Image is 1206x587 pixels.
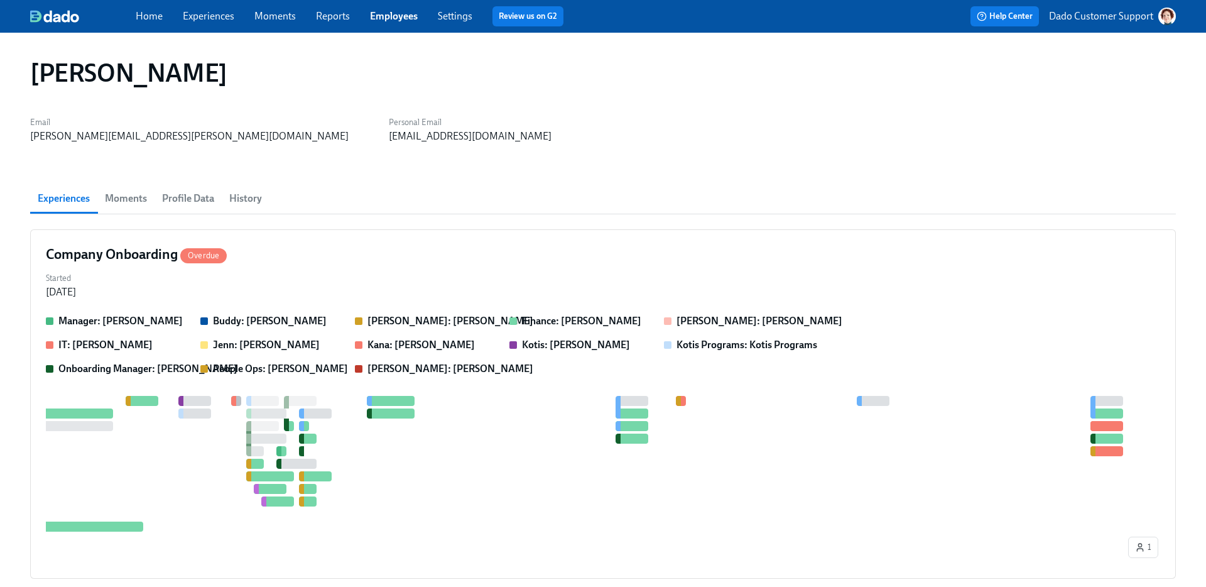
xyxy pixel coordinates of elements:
strong: [PERSON_NAME]: [PERSON_NAME] [367,363,533,375]
span: Profile Data [162,190,214,207]
strong: Buddy: [PERSON_NAME] [213,315,327,327]
a: dado [30,10,136,23]
strong: Onboarding Manager: [PERSON_NAME] [58,363,237,375]
a: Employees [370,10,418,22]
strong: Kotis Programs: Kotis Programs [676,339,817,351]
strong: People Ops: [PERSON_NAME] [213,363,348,375]
span: Overdue [180,251,227,260]
a: Home [136,10,163,22]
div: [EMAIL_ADDRESS][DOMAIN_NAME] [389,129,551,143]
span: Experiences [38,190,90,207]
span: Help Center [977,10,1033,23]
div: [PERSON_NAME][EMAIL_ADDRESS][PERSON_NAME][DOMAIN_NAME] [30,129,349,143]
h1: [PERSON_NAME] [30,58,227,88]
label: Personal Email [389,116,551,129]
p: Dado Customer Support [1049,9,1153,23]
button: 1 [1128,537,1158,558]
label: Email [30,116,349,129]
strong: Jenn: [PERSON_NAME] [213,339,320,351]
strong: [PERSON_NAME]: [PERSON_NAME] [676,315,842,327]
img: AATXAJw-nxTkv1ws5kLOi-TQIsf862R-bs_0p3UQSuGH=s96-c [1158,8,1176,25]
strong: Kotis: [PERSON_NAME] [522,339,630,351]
a: Review us on G2 [499,10,557,23]
button: Dado Customer Support [1049,8,1176,25]
button: Help Center [970,6,1039,26]
a: Experiences [183,10,234,22]
a: Reports [316,10,350,22]
h4: Company Onboarding [46,245,227,264]
span: 1 [1135,541,1151,554]
a: Moments [254,10,296,22]
a: Settings [438,10,472,22]
strong: [PERSON_NAME]: [PERSON_NAME] [367,315,533,327]
div: [DATE] [46,285,76,299]
strong: IT: [PERSON_NAME] [58,339,153,351]
button: Review us on G2 [492,6,563,26]
strong: Kana: [PERSON_NAME] [367,339,475,351]
strong: Finance: [PERSON_NAME] [522,315,641,327]
span: History [229,190,262,207]
span: Moments [105,190,147,207]
img: dado [30,10,79,23]
strong: Manager: [PERSON_NAME] [58,315,183,327]
label: Started [46,272,76,285]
